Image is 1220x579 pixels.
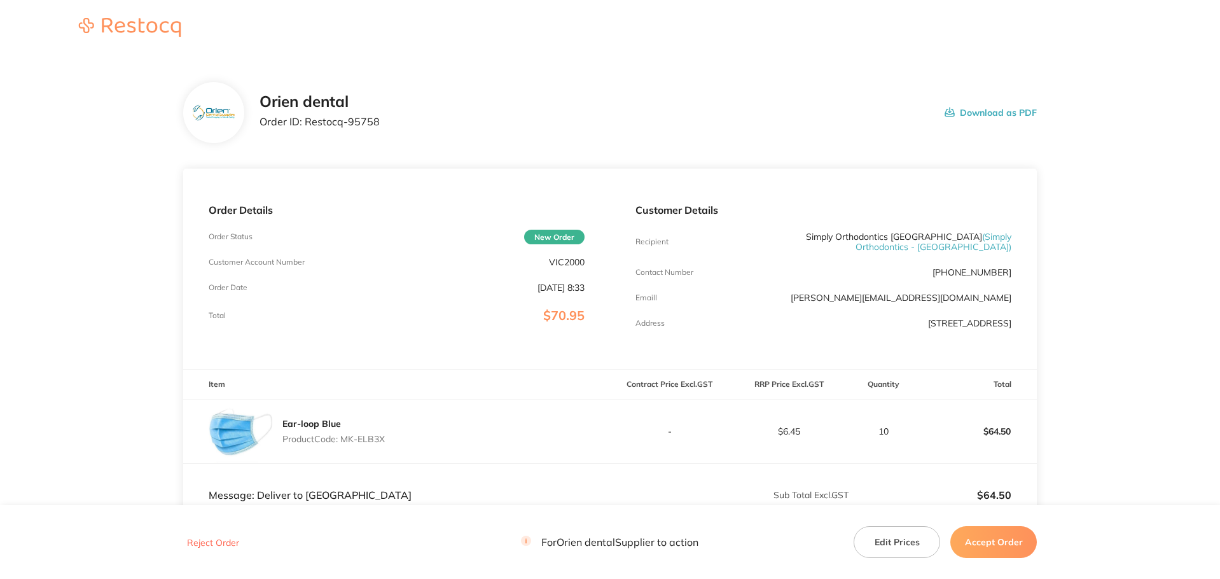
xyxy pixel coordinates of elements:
p: VIC2000 [549,257,585,267]
p: Order Status [209,232,253,241]
p: $64.50 [850,489,1011,501]
h2: Orien dental [260,93,380,111]
p: Order Details [209,204,585,216]
p: [DATE] 8:33 [537,283,585,293]
p: Customer Details [635,204,1011,216]
p: - [611,426,729,436]
th: RRP Price Excl. GST [730,370,849,400]
p: Order Date [209,283,247,292]
p: Customer Account Number [209,258,305,267]
p: Recipient [635,237,669,246]
p: 10 [850,426,917,436]
span: $70.95 [543,307,585,323]
p: Contact Number [635,268,693,277]
p: Address [635,319,665,328]
th: Total [917,370,1037,400]
p: [STREET_ADDRESS] [928,318,1011,328]
p: For Orien dental Supplier to action [521,536,698,548]
img: NHJmNHczbQ [209,400,272,463]
td: Message: Deliver to [GEOGRAPHIC_DATA] [183,464,610,502]
a: Restocq logo [66,18,193,39]
img: Restocq logo [66,18,193,37]
button: Reject Order [183,537,243,548]
p: Sub Total Excl. GST [611,490,849,500]
a: [PERSON_NAME][EMAIL_ADDRESS][DOMAIN_NAME] [791,292,1011,303]
span: New Order [524,230,585,244]
p: Simply Orthodontics [GEOGRAPHIC_DATA] [761,232,1011,252]
a: Ear-loop Blue [282,418,341,429]
p: Order ID: Restocq- 95758 [260,116,380,127]
button: Accept Order [950,526,1037,558]
p: Product Code: MK-ELB3X [282,434,385,444]
th: Contract Price Excl. GST [610,370,730,400]
p: [PHONE_NUMBER] [932,267,1011,277]
img: eTEwcnBkag [193,105,234,121]
button: Download as PDF [945,93,1037,132]
p: $6.45 [730,426,849,436]
p: Emaill [635,293,657,302]
span: ( Simply Orthodontics - [GEOGRAPHIC_DATA] ) [856,231,1011,253]
p: $64.50 [918,416,1036,447]
p: Total [209,311,226,320]
button: Edit Prices [854,526,940,558]
th: Item [183,370,610,400]
th: Quantity [849,370,917,400]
